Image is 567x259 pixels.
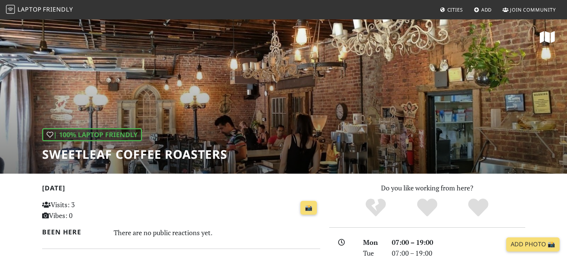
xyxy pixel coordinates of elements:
a: 📸 [300,201,317,215]
span: Friendly [43,5,73,13]
div: | 100% Laptop Friendly [42,128,142,141]
p: Visits: 3 Vibes: 0 [42,199,129,221]
h2: [DATE] [42,184,320,195]
div: 07:00 – 19:00 [387,248,530,259]
div: No [350,198,401,218]
div: Definitely! [453,198,504,218]
a: Cities [437,3,466,16]
div: There are no public reactions yet. [114,227,320,239]
img: LaptopFriendly [6,5,15,14]
a: Add Photo 📸 [506,237,560,252]
span: Add [481,6,492,13]
a: LaptopFriendly LaptopFriendly [6,3,73,16]
div: Mon [359,237,387,248]
span: Join Community [510,6,556,13]
div: Tue [359,248,387,259]
span: Laptop [18,5,42,13]
a: Add [471,3,495,16]
span: Cities [447,6,463,13]
p: Do you like working from here? [329,183,525,193]
div: 07:00 – 19:00 [387,237,530,248]
h2: Been here [42,228,105,236]
a: Join Community [500,3,559,16]
h1: Sweetleaf Coffee Roasters [42,147,227,161]
div: Yes [401,198,453,218]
